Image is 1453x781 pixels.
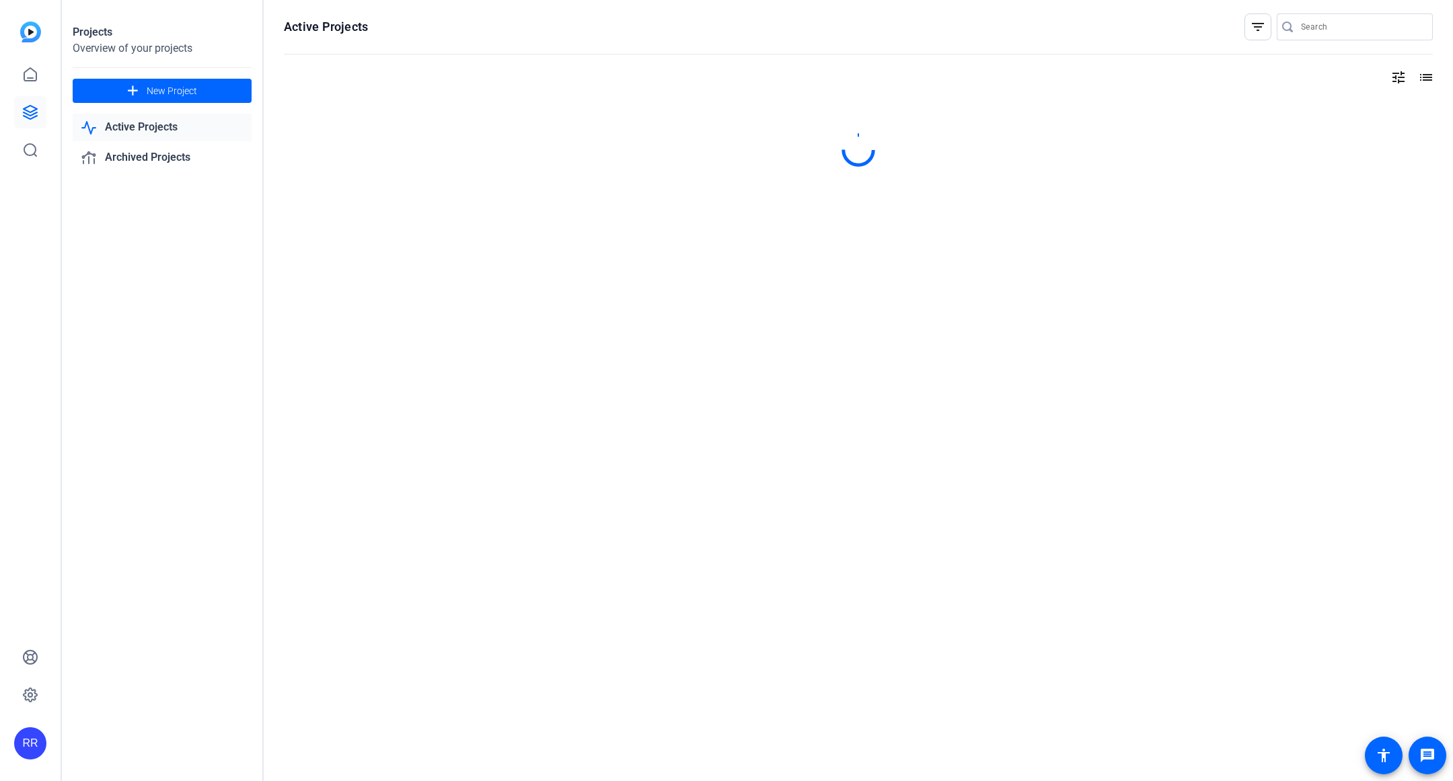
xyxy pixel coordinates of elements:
[1376,747,1392,764] mat-icon: accessibility
[1417,69,1433,85] mat-icon: list
[20,22,41,42] img: blue-gradient.svg
[1419,747,1436,764] mat-icon: message
[147,84,197,98] span: New Project
[1250,19,1266,35] mat-icon: filter_list
[73,144,252,172] a: Archived Projects
[1390,69,1407,85] mat-icon: tune
[1301,19,1422,35] input: Search
[14,727,46,759] div: RR
[73,24,252,40] div: Projects
[124,83,141,100] mat-icon: add
[73,40,252,57] div: Overview of your projects
[73,114,252,141] a: Active Projects
[73,79,252,103] button: New Project
[284,19,368,35] h1: Active Projects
